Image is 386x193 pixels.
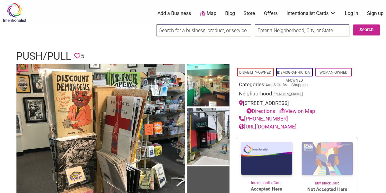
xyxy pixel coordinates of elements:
a: Add a Business [157,10,191,17]
a: Blog [225,10,235,17]
a: Disability-Owned [239,70,271,75]
a: Shopping [291,83,308,87]
a: View on Map [280,108,315,114]
a: Log In [345,10,358,17]
input: Search for a business, product, or service [157,24,251,36]
h1: Push/Pull [16,49,71,64]
button: Search [353,24,380,35]
a: [URL][DOMAIN_NAME] [239,124,297,130]
a: Intentionalist Cards [287,10,336,17]
span: Not Accepted Here [297,186,358,193]
a: Map [200,10,216,17]
div: [STREET_ADDRESS] [239,99,355,115]
a: Offers [264,10,278,17]
a: [DEMOGRAPHIC_DATA]-Owned [277,70,312,83]
a: [PHONE_NUMBER] [239,116,288,122]
span: [PERSON_NAME] [273,92,303,96]
a: Intentionalist Card [236,137,297,186]
a: Sign up [367,10,384,17]
img: Buy Black Card [297,137,358,180]
div: Categories: [239,81,355,90]
a: Woman-Owned [319,70,348,75]
input: Enter a Neighborhood, City, or State [255,24,349,36]
div: Neighborhood: [239,90,355,99]
a: Arts & Crafts [265,83,287,87]
span: 5 [81,51,84,61]
span: Accepted Here [236,186,297,193]
a: Store [244,10,255,17]
img: Intentionalist Card [236,137,297,180]
a: Directions [247,108,275,114]
a: Buy Black Card [297,137,358,186]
